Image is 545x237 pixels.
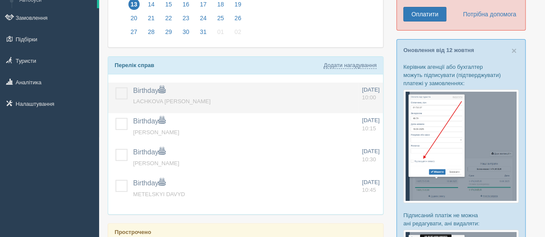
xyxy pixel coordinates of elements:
[178,13,194,27] a: 23
[115,229,151,235] b: Прострочено
[403,63,519,87] p: Керівник агенції або бухгалтер можуть підписувати (підтверджувати) платежі у замовленнях:
[362,125,376,132] span: 10:15
[198,12,209,24] span: 24
[178,27,194,41] a: 30
[215,12,226,24] span: 25
[195,27,212,41] a: 31
[195,13,212,27] a: 24
[128,12,140,24] span: 20
[232,12,243,24] span: 26
[133,148,165,156] a: Birthday
[133,160,179,166] a: [PERSON_NAME]
[133,98,211,105] a: LACHKOVA [PERSON_NAME]
[362,86,380,102] a: [DATE] 10:00
[163,12,174,24] span: 22
[198,26,209,37] span: 31
[324,62,377,69] a: Додати нагадування
[403,211,519,228] p: Підписаний платіж не можна ані редагувати, ані видаляти:
[160,13,177,27] a: 22
[212,27,229,41] a: 01
[362,94,376,101] span: 10:00
[511,46,517,55] span: ×
[362,156,376,163] span: 10:30
[362,86,380,93] span: [DATE]
[212,13,229,27] a: 25
[403,47,474,53] a: Оновлення від 12 жовтня
[126,27,142,41] a: 27
[146,12,157,24] span: 21
[146,26,157,37] span: 28
[143,13,159,27] a: 21
[133,191,185,197] a: METELSKYI DAVYD
[362,117,380,132] a: [DATE] 10:15
[115,62,154,68] b: Перелік справ
[181,26,192,37] span: 30
[362,179,380,194] a: [DATE] 10:45
[133,129,179,135] a: [PERSON_NAME]
[230,13,244,27] a: 26
[143,27,159,41] a: 28
[232,26,243,37] span: 02
[362,148,380,163] a: [DATE] 10:30
[362,179,380,185] span: [DATE]
[230,27,244,41] a: 02
[511,46,517,55] button: Close
[133,179,165,187] a: Birthday
[215,26,226,37] span: 01
[160,27,177,41] a: 29
[403,89,519,203] img: %D0%BF%D1%96%D0%B4%D1%82%D0%B2%D0%B5%D1%80%D0%B4%D0%B6%D0%B5%D0%BD%D0%BD%D1%8F-%D0%BE%D0%BF%D0%BB...
[362,187,376,193] span: 10:45
[163,26,174,37] span: 29
[362,148,380,154] span: [DATE]
[133,117,165,125] a: Birthday
[457,7,517,22] a: Потрібна допомога
[403,7,446,22] a: Оплатити
[133,87,165,94] a: Birthday
[126,13,142,27] a: 20
[181,12,192,24] span: 23
[362,117,380,123] span: [DATE]
[128,26,140,37] span: 27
